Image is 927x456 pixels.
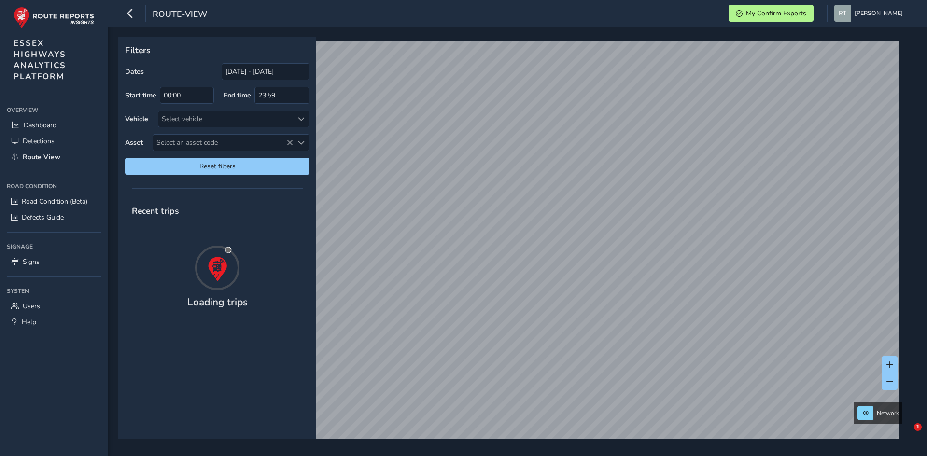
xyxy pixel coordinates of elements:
div: Road Condition [7,179,101,193]
label: Dates [125,67,144,76]
span: Signs [23,257,40,266]
a: Users [7,298,101,314]
img: diamond-layout [834,5,851,22]
a: Road Condition (Beta) [7,193,101,209]
img: rr logo [14,7,94,28]
a: Signs [7,254,101,270]
div: Overview [7,103,101,117]
span: Recent trips [125,198,186,223]
h4: Loading trips [187,296,248,308]
span: Defects Guide [22,213,64,222]
div: Select vehicle [158,111,293,127]
span: Route View [23,152,60,162]
span: route-view [153,8,207,22]
a: Defects Guide [7,209,101,225]
canvas: Map [122,41,899,450]
label: Start time [125,91,156,100]
label: Asset [125,138,143,147]
a: Detections [7,133,101,149]
span: Detections [23,137,55,146]
a: Dashboard [7,117,101,133]
a: Help [7,314,101,330]
label: End time [224,91,251,100]
span: 1 [914,423,922,431]
span: Network [877,409,899,417]
button: My Confirm Exports [729,5,814,22]
a: Route View [7,149,101,165]
span: Users [23,302,40,311]
span: [PERSON_NAME] [855,5,903,22]
span: Road Condition (Beta) [22,197,87,206]
div: Select an asset code [293,135,309,151]
div: Signage [7,239,101,254]
p: Filters [125,44,309,56]
label: Vehicle [125,114,148,124]
span: Dashboard [24,121,56,130]
span: Reset filters [132,162,302,171]
button: [PERSON_NAME] [834,5,906,22]
span: Select an asset code [153,135,293,151]
span: My Confirm Exports [746,9,806,18]
span: ESSEX HIGHWAYS ANALYTICS PLATFORM [14,38,66,82]
iframe: Intercom live chat [894,423,917,446]
div: System [7,284,101,298]
span: Help [22,318,36,327]
button: Reset filters [125,158,309,175]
